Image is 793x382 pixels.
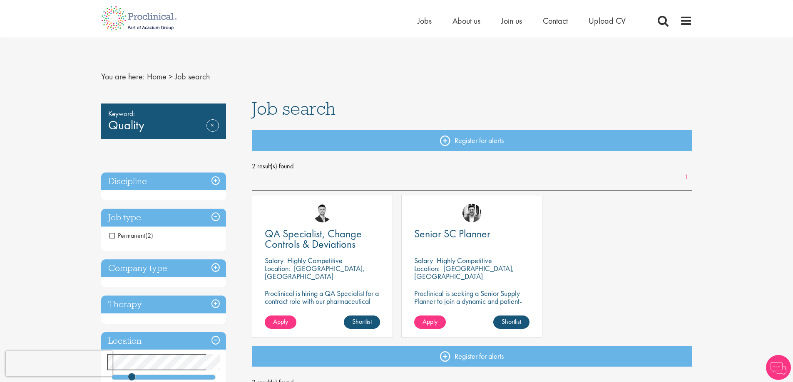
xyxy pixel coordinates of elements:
[313,204,332,222] img: Joshua Godden
[287,256,343,265] p: Highly Competitive
[452,15,480,26] a: About us
[265,227,362,251] span: QA Specialist, Change Controls & Deviations
[101,296,226,313] h3: Therapy
[680,173,692,182] a: 1
[414,315,446,329] a: Apply
[145,231,153,240] span: (2)
[252,130,692,151] a: Register for alerts
[423,317,438,326] span: Apply
[101,259,226,277] h3: Company type
[265,229,380,249] a: QA Specialist, Change Controls & Deviations
[206,119,219,143] a: Remove
[543,15,568,26] a: Contact
[252,346,692,367] a: Register for alerts
[766,355,791,380] img: Chatbot
[418,15,432,26] a: Jobs
[414,229,529,239] a: Senior SC Planner
[414,227,490,241] span: Senior SC Planner
[109,231,145,240] span: Permanent
[501,15,522,26] a: Join us
[101,104,226,139] div: Quality
[101,173,226,190] h3: Discipline
[6,351,112,376] iframe: reCAPTCHA
[169,71,173,82] span: >
[265,264,365,281] p: [GEOGRAPHIC_DATA], [GEOGRAPHIC_DATA]
[414,256,433,265] span: Salary
[108,108,219,119] span: Keyword:
[109,231,153,240] span: Permanent
[414,264,514,281] p: [GEOGRAPHIC_DATA], [GEOGRAPHIC_DATA]
[101,332,226,350] h3: Location
[101,209,226,227] h3: Job type
[265,315,296,329] a: Apply
[265,289,380,313] p: Proclinical is hiring a QA Specialist for a contract role with our pharmaceutical client based in...
[344,315,380,329] a: Shortlist
[252,160,692,173] span: 2 result(s) found
[414,289,529,321] p: Proclinical is seeking a Senior Supply Planner to join a dynamic and patient-focused team within ...
[101,71,145,82] span: You are here:
[437,256,492,265] p: Highly Competitive
[147,71,167,82] a: breadcrumb link
[462,204,481,222] img: Edward Little
[265,264,290,273] span: Location:
[589,15,626,26] a: Upload CV
[273,317,288,326] span: Apply
[414,264,440,273] span: Location:
[175,71,210,82] span: Job search
[265,256,283,265] span: Salary
[252,97,336,120] span: Job search
[493,315,529,329] a: Shortlist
